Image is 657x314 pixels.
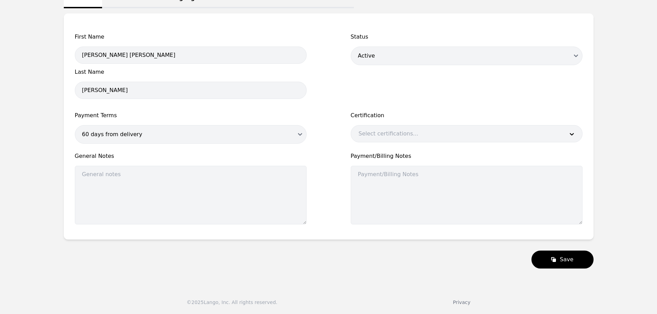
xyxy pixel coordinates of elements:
[351,152,583,160] span: Payment/Billing Notes
[75,152,307,160] span: General Notes
[187,299,277,306] div: © 2025 Lango, Inc. All rights reserved.
[75,47,307,64] input: First Name
[75,68,307,76] span: Last Name
[531,251,593,269] button: Save
[75,111,307,120] span: Payment Terms
[75,33,307,41] span: First Name
[453,300,470,305] a: Privacy
[75,82,307,99] input: Last Name
[351,111,583,120] label: Certification
[351,33,583,41] span: Status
